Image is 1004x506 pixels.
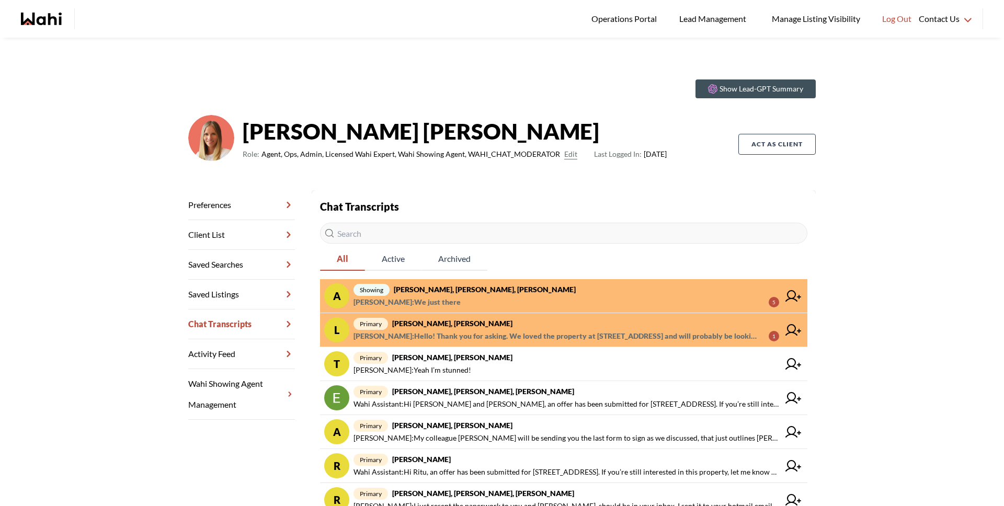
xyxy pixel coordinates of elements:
[188,190,295,220] a: Preferences
[353,466,779,478] span: Wahi Assistant : Hi Ritu, an offer has been submitted for [STREET_ADDRESS]. If you’re still inter...
[882,12,911,26] span: Log Out
[392,489,574,498] strong: [PERSON_NAME], [PERSON_NAME], [PERSON_NAME]
[320,248,365,271] button: All
[353,352,388,364] span: primary
[320,381,807,415] a: primary[PERSON_NAME], [PERSON_NAME], [PERSON_NAME]Wahi Assistant:Hi [PERSON_NAME] and [PERSON_NAM...
[320,248,365,270] span: All
[591,12,660,26] span: Operations Portal
[320,449,807,483] a: Rprimary[PERSON_NAME]Wahi Assistant:Hi Ritu, an offer has been submitted for [STREET_ADDRESS]. If...
[353,488,388,500] span: primary
[392,421,512,430] strong: [PERSON_NAME], [PERSON_NAME]
[188,250,295,280] a: Saved Searches
[188,339,295,369] a: Activity Feed
[392,455,451,464] strong: [PERSON_NAME]
[353,432,779,444] span: [PERSON_NAME] : My colleague [PERSON_NAME] will be sending you the last form to sign as we discus...
[188,280,295,309] a: Saved Listings
[243,148,259,160] span: Role:
[188,220,295,250] a: Client List
[738,134,816,155] button: Act as Client
[21,13,62,25] a: Wahi homepage
[353,330,760,342] span: [PERSON_NAME] : Hello! Thank you for asking. We loved the property at [STREET_ADDRESS] and will p...
[320,347,807,381] a: Tprimary[PERSON_NAME], [PERSON_NAME][PERSON_NAME]:Yeah I’m stunned!
[421,248,487,271] button: Archived
[320,279,807,313] a: ashowing[PERSON_NAME], [PERSON_NAME], [PERSON_NAME][PERSON_NAME]:We just there5
[320,415,807,449] a: aprimary[PERSON_NAME], [PERSON_NAME][PERSON_NAME]:My colleague [PERSON_NAME] will be sending you ...
[353,420,388,432] span: primary
[320,223,807,244] input: Search
[353,296,461,308] span: [PERSON_NAME] : We just there
[188,115,234,161] img: 0f07b375cde2b3f9.png
[594,148,667,160] span: [DATE]
[353,386,388,398] span: primary
[594,149,642,158] span: Last Logged In:
[188,309,295,339] a: Chat Transcripts
[392,319,512,328] strong: [PERSON_NAME], [PERSON_NAME]
[365,248,421,270] span: Active
[324,283,349,308] div: a
[392,387,574,396] strong: [PERSON_NAME], [PERSON_NAME], [PERSON_NAME]
[353,454,388,466] span: primary
[365,248,421,271] button: Active
[695,79,816,98] button: Show Lead-GPT Summary
[769,331,779,341] div: 1
[353,364,471,376] span: [PERSON_NAME] : Yeah I’m stunned!
[324,385,349,410] img: chat avatar
[769,297,779,307] div: 5
[392,353,512,362] strong: [PERSON_NAME], [PERSON_NAME]
[324,317,349,342] div: L
[243,116,667,147] strong: [PERSON_NAME] [PERSON_NAME]
[421,248,487,270] span: Archived
[720,84,803,94] p: Show Lead-GPT Summary
[324,453,349,478] div: R
[320,200,399,213] strong: Chat Transcripts
[324,419,349,444] div: a
[394,285,576,294] strong: [PERSON_NAME], [PERSON_NAME], [PERSON_NAME]
[324,351,349,376] div: T
[679,12,750,26] span: Lead Management
[353,398,779,410] span: Wahi Assistant : Hi [PERSON_NAME] and [PERSON_NAME], an offer has been submitted for [STREET_ADDR...
[320,313,807,347] a: Lprimary[PERSON_NAME], [PERSON_NAME][PERSON_NAME]:Hello! Thank you for asking. We loved the prope...
[188,369,295,420] a: Wahi Showing Agent Management
[261,148,560,160] span: Agent, Ops, Admin, Licensed Wahi Expert, Wahi Showing Agent, WAHI_CHAT_MODERATOR
[353,318,388,330] span: primary
[564,148,577,160] button: Edit
[353,284,390,296] span: showing
[769,12,863,26] span: Manage Listing Visibility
